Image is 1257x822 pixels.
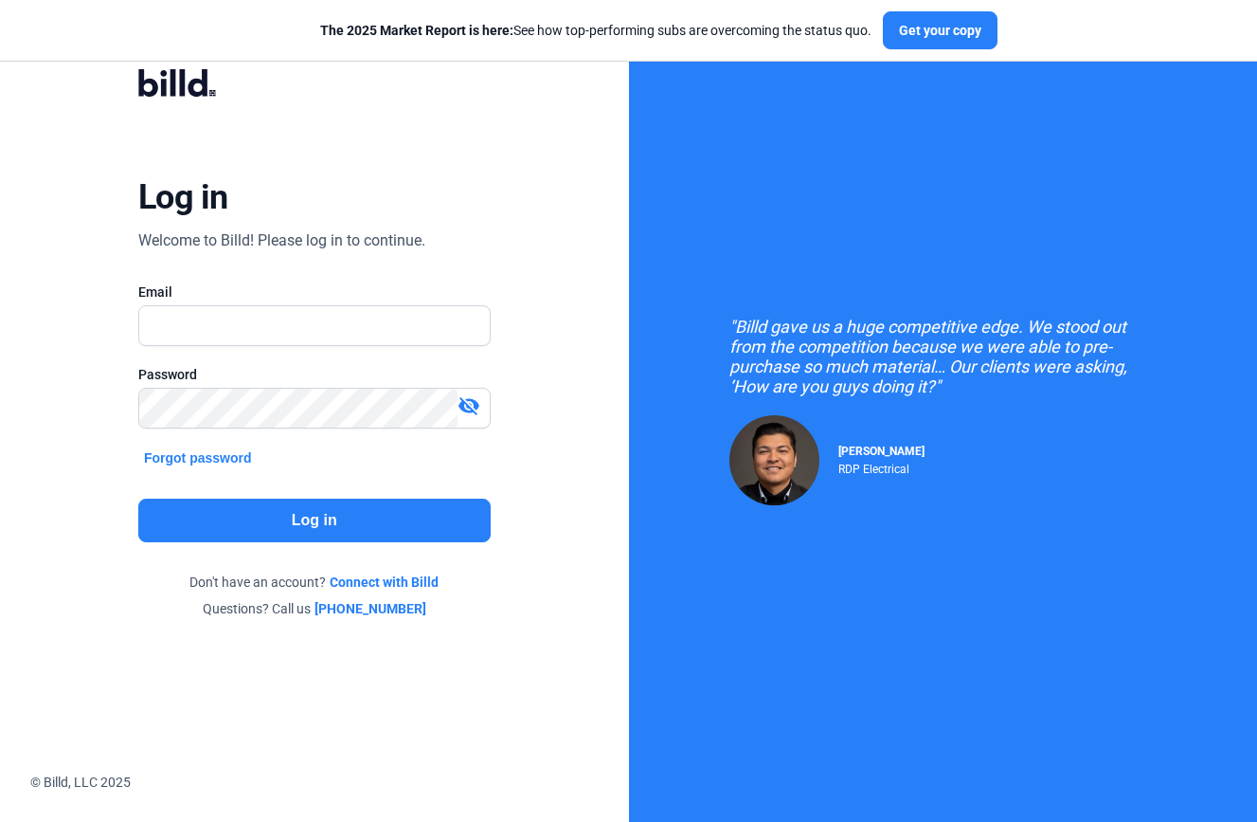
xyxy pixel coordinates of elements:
mat-icon: visibility_off [458,394,480,417]
div: "Billd gave us a huge competitive edge. We stood out from the competition because we were able to... [729,317,1156,396]
div: RDP Electrical [838,458,925,476]
button: Log in [138,499,491,542]
div: Email [138,283,491,301]
a: Connect with Billd [330,573,439,592]
a: [PHONE_NUMBER] [314,599,426,618]
div: Don't have an account? [138,573,491,592]
div: Password [138,365,491,384]
div: See how top-performing subs are overcoming the status quo. [320,21,871,40]
div: Welcome to Billd! Please log in to continue. [138,229,425,252]
img: Raul Pacheco [729,415,819,505]
button: Forgot password [138,448,258,468]
span: The 2025 Market Report is here: [320,23,513,38]
div: Log in [138,176,228,218]
span: [PERSON_NAME] [838,445,925,458]
button: Get your copy [883,11,997,49]
div: Questions? Call us [138,599,491,618]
